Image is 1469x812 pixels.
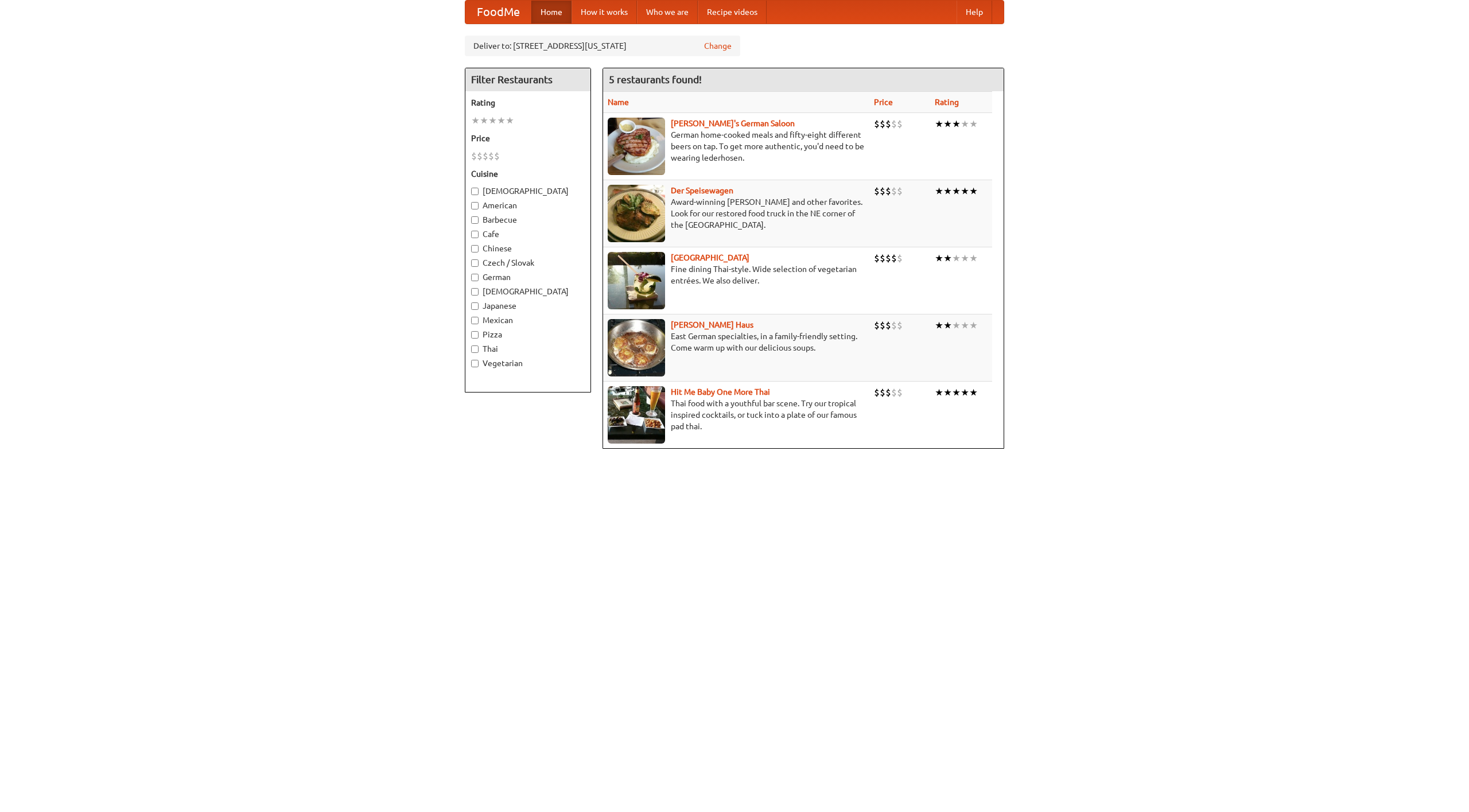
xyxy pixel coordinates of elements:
a: Help [957,1,992,24]
li: $ [897,319,903,332]
li: $ [874,252,880,265]
li: $ [885,386,891,399]
li: $ [885,118,891,130]
li: $ [477,150,483,162]
li: ★ [961,185,969,197]
a: Hit Me Baby One More Thai [671,387,770,397]
input: [DEMOGRAPHIC_DATA] [471,288,479,296]
a: Home [531,1,572,24]
label: German [471,271,585,283]
a: How it works [572,1,637,24]
label: Czech / Slovak [471,257,585,269]
li: ★ [935,386,943,399]
div: Deliver to: [STREET_ADDRESS][US_STATE] [465,36,740,56]
input: Thai [471,345,479,353]
a: Rating [935,98,959,107]
input: German [471,274,479,281]
h5: Cuisine [471,168,585,180]
a: Change [704,40,732,52]
li: $ [885,252,891,265]
label: Mexican [471,314,585,326]
input: Czech / Slovak [471,259,479,267]
li: $ [874,386,880,399]
li: ★ [471,114,480,127]
img: satay.jpg [608,252,665,309]
label: [DEMOGRAPHIC_DATA] [471,185,585,197]
label: Cafe [471,228,585,240]
li: ★ [952,118,961,130]
li: $ [891,386,897,399]
a: Who we are [637,1,698,24]
input: Japanese [471,302,479,310]
li: ★ [935,185,943,197]
label: [DEMOGRAPHIC_DATA] [471,286,585,297]
input: Chinese [471,245,479,252]
li: $ [880,185,885,197]
li: ★ [952,252,961,265]
li: ★ [943,118,952,130]
a: Der Speisewagen [671,186,733,195]
li: ★ [952,319,961,332]
li: ★ [952,185,961,197]
li: ★ [497,114,506,127]
label: Thai [471,343,585,355]
li: ★ [969,319,978,332]
h5: Price [471,133,585,144]
li: $ [880,386,885,399]
li: ★ [506,114,514,127]
input: American [471,202,479,209]
a: Name [608,98,629,107]
a: [PERSON_NAME]'s German Saloon [671,119,795,128]
li: $ [891,319,897,332]
li: ★ [943,386,952,399]
label: Japanese [471,300,585,312]
h5: Rating [471,97,585,108]
a: FoodMe [465,1,531,24]
b: [PERSON_NAME] Haus [671,320,753,329]
li: $ [880,319,885,332]
input: Cafe [471,231,479,238]
li: $ [880,118,885,130]
li: $ [880,252,885,265]
input: Barbecue [471,216,479,224]
li: ★ [943,319,952,332]
label: Barbecue [471,214,585,226]
li: ★ [943,252,952,265]
li: $ [885,185,891,197]
li: $ [897,118,903,130]
li: ★ [935,319,943,332]
p: German home-cooked meals and fifty-eight different beers on tap. To get more authentic, you'd nee... [608,129,865,164]
a: [GEOGRAPHIC_DATA] [671,253,749,262]
li: ★ [969,252,978,265]
li: ★ [935,118,943,130]
label: Vegetarian [471,358,585,369]
li: $ [488,150,494,162]
li: ★ [488,114,497,127]
img: babythai.jpg [608,386,665,444]
p: Thai food with a youthful bar scene. Try our tropical inspired cocktails, or tuck into a plate of... [608,398,865,432]
p: Fine dining Thai-style. Wide selection of vegetarian entrées. We also deliver. [608,263,865,286]
img: speisewagen.jpg [608,185,665,242]
li: $ [891,252,897,265]
li: ★ [961,319,969,332]
input: Vegetarian [471,360,479,367]
input: Mexican [471,317,479,324]
a: Recipe videos [698,1,767,24]
li: ★ [969,185,978,197]
li: $ [891,118,897,130]
li: ★ [480,114,488,127]
li: $ [483,150,488,162]
li: ★ [969,386,978,399]
label: American [471,200,585,211]
li: ★ [943,185,952,197]
img: kohlhaus.jpg [608,319,665,376]
li: $ [874,118,880,130]
p: Award-winning [PERSON_NAME] and other favorites. Look for our restored food truck in the NE corne... [608,196,865,231]
li: $ [494,150,500,162]
li: $ [874,319,880,332]
li: $ [891,185,897,197]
